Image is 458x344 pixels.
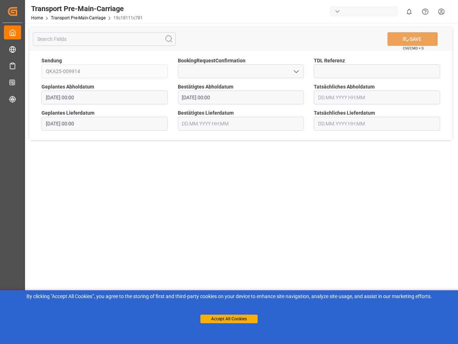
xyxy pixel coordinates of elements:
div: Transport Pre-Main-Carriage [31,3,143,14]
span: Sendung [42,57,62,64]
span: Bestätigtes Abholdatum [178,83,233,91]
button: SAVE [388,32,438,46]
span: Tatsächliches Abholdatum [314,83,375,91]
div: By clicking "Accept All Cookies”, you agree to the storing of first and third-party cookies on yo... [5,293,453,300]
button: Accept All Cookies [200,315,258,323]
input: Search Fields [33,32,176,46]
span: Geplantes Lieferdatum [42,109,94,117]
a: Home [31,15,43,20]
input: DD.MM.YYYY HH:MM [314,91,440,104]
a: Transport Pre-Main-Carriage [51,15,106,20]
input: DD.MM.YYYY HH:MM [42,117,168,130]
span: Ctrl/CMD + S [403,46,424,51]
span: BookingRequestConfirmation [178,57,245,64]
span: Bestätigtes Lieferdatum [178,109,234,117]
button: open menu [291,66,301,77]
span: Tatsächliches Lieferdatum [314,109,375,117]
button: Help Center [417,4,433,20]
input: DD.MM.YYYY HH:MM [314,117,440,130]
input: DD.MM.YYYY HH:MM [42,91,168,104]
span: TDL Referenz [314,57,345,64]
input: DD.MM.YYYY HH:MM [178,117,304,130]
input: DD.MM.YYYY HH:MM [178,91,304,104]
span: Geplantes Abholdatum [42,83,94,91]
button: show 0 new notifications [401,4,417,20]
